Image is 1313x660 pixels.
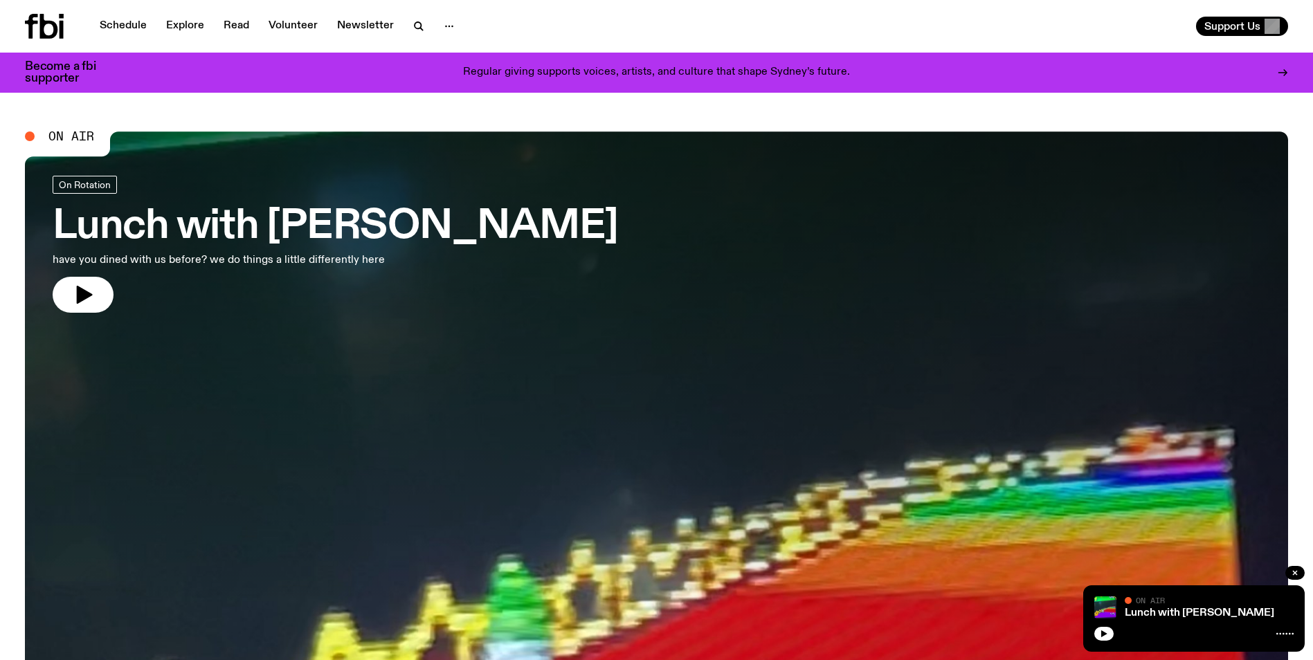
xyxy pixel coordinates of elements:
[59,179,111,190] span: On Rotation
[215,17,257,36] a: Read
[53,176,117,194] a: On Rotation
[158,17,212,36] a: Explore
[1125,607,1274,618] a: Lunch with [PERSON_NAME]
[1136,596,1165,605] span: On Air
[260,17,326,36] a: Volunteer
[53,208,618,246] h3: Lunch with [PERSON_NAME]
[53,252,407,268] p: have you dined with us before? we do things a little differently here
[329,17,402,36] a: Newsletter
[1204,20,1260,33] span: Support Us
[53,176,618,313] a: Lunch with [PERSON_NAME]have you dined with us before? we do things a little differently here
[48,130,94,143] span: On Air
[463,66,850,79] p: Regular giving supports voices, artists, and culture that shape Sydney’s future.
[1196,17,1288,36] button: Support Us
[91,17,155,36] a: Schedule
[25,61,114,84] h3: Become a fbi supporter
